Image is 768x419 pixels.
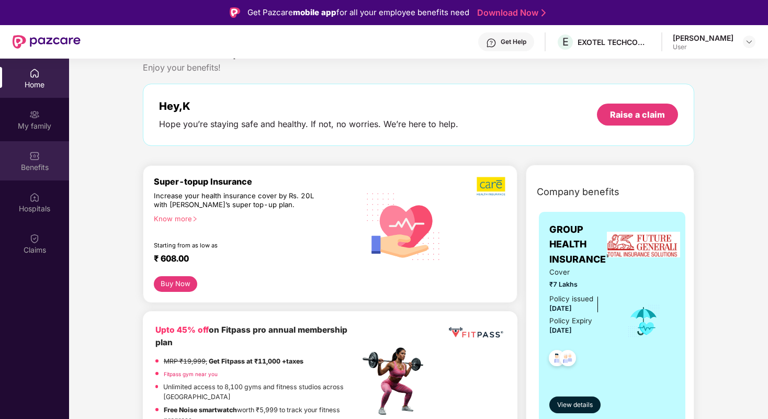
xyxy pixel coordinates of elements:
img: svg+xml;base64,PHN2ZyB4bWxucz0iaHR0cDovL3d3dy53My5vcmcvMjAwMC9zdmciIHdpZHRoPSI0OC45NDMiIGhlaWdodD... [544,347,570,372]
span: E [562,36,569,48]
img: fpp.png [359,345,433,418]
div: Hope you’re staying safe and healthy. If not, no worries. We’re here to help. [159,119,458,130]
img: svg+xml;base64,PHN2ZyB4bWxucz0iaHR0cDovL3d3dy53My5vcmcvMjAwMC9zdmciIHhtbG5zOnhsaW5rPSJodHRwOi8vd3... [359,181,448,270]
a: Download Now [477,7,543,18]
div: Policy issued [549,293,593,304]
span: Cover [549,267,612,278]
img: b5dec4f62d2307b9de63beb79f102df3.png [477,176,506,196]
div: Starting from as low as [154,242,315,249]
div: Hey, K [159,100,458,112]
strong: Get Fitpass at ₹11,000 +taxes [209,357,303,365]
div: Enjoy your benefits! [143,62,694,73]
span: [DATE] [549,304,572,312]
span: ₹7 Lakhs [549,279,612,289]
div: EXOTEL TECHCOM PRIVATE LIMITED [578,37,651,47]
div: Know more [154,214,353,222]
img: insurerLogo [607,232,680,257]
img: svg+xml;base64,PHN2ZyBpZD0iRHJvcGRvd24tMzJ4MzIiIHhtbG5zPSJodHRwOi8vd3d3LnczLm9yZy8yMDAwL3N2ZyIgd2... [745,38,753,46]
img: svg+xml;base64,PHN2ZyBpZD0iQmVuZWZpdHMiIHhtbG5zPSJodHRwOi8vd3d3LnczLm9yZy8yMDAwL3N2ZyIgd2lkdGg9Ij... [29,151,40,161]
button: Buy Now [154,276,197,292]
span: GROUP HEALTH INSURANCE [549,222,612,267]
div: ₹ 608.00 [154,253,349,266]
div: Raise a claim [610,109,665,120]
a: Fitpass gym near you [164,371,218,377]
b: Upto 45% off [155,325,209,335]
strong: mobile app [293,7,336,17]
div: Increase your health insurance cover by Rs. 20L with [PERSON_NAME]’s super top-up plan. [154,191,314,210]
img: svg+xml;base64,PHN2ZyB3aWR0aD0iMjAiIGhlaWdodD0iMjAiIHZpZXdCb3g9IjAgMCAyMCAyMCIgZmlsbD0ibm9uZSIgeG... [29,109,40,120]
img: Logo [230,7,240,18]
b: on Fitpass pro annual membership plan [155,325,347,347]
img: svg+xml;base64,PHN2ZyBpZD0iSGVscC0zMngzMiIgeG1sbnM9Imh0dHA6Ly93d3cudzMub3JnLzIwMDAvc3ZnIiB3aWR0aD... [486,38,496,48]
button: View details [549,397,601,413]
span: View details [557,400,593,410]
div: Get Pazcare for all your employee benefits need [247,6,469,19]
span: Company benefits [537,185,619,199]
img: New Pazcare Logo [13,35,81,49]
img: svg+xml;base64,PHN2ZyBpZD0iQ2xhaW0iIHhtbG5zPSJodHRwOi8vd3d3LnczLm9yZy8yMDAwL3N2ZyIgd2lkdGg9IjIwIi... [29,233,40,244]
img: fppp.png [447,324,505,342]
img: svg+xml;base64,PHN2ZyBpZD0iSG9tZSIgeG1sbnM9Imh0dHA6Ly93d3cudzMub3JnLzIwMDAvc3ZnIiB3aWR0aD0iMjAiIG... [29,68,40,78]
div: Super-topup Insurance [154,176,359,187]
span: [DATE] [549,326,572,334]
p: Unlimited access to 8,100 gyms and fitness studios across [GEOGRAPHIC_DATA] [163,382,359,402]
span: right [192,216,198,222]
strong: Free Noise smartwatch [164,406,237,414]
div: Get Help [501,38,526,46]
img: Stroke [541,7,546,18]
div: User [673,43,733,51]
div: [PERSON_NAME] [673,33,733,43]
div: Policy Expiry [549,315,592,326]
img: svg+xml;base64,PHN2ZyB4bWxucz0iaHR0cDovL3d3dy53My5vcmcvMjAwMC9zdmciIHdpZHRoPSI0OC45NDMiIGhlaWdodD... [555,347,581,372]
img: svg+xml;base64,PHN2ZyBpZD0iSG9zcGl0YWxzIiB4bWxucz0iaHR0cDovL3d3dy53My5vcmcvMjAwMC9zdmciIHdpZHRoPS... [29,192,40,202]
img: icon [627,304,661,338]
del: MRP ₹19,999, [164,357,207,365]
